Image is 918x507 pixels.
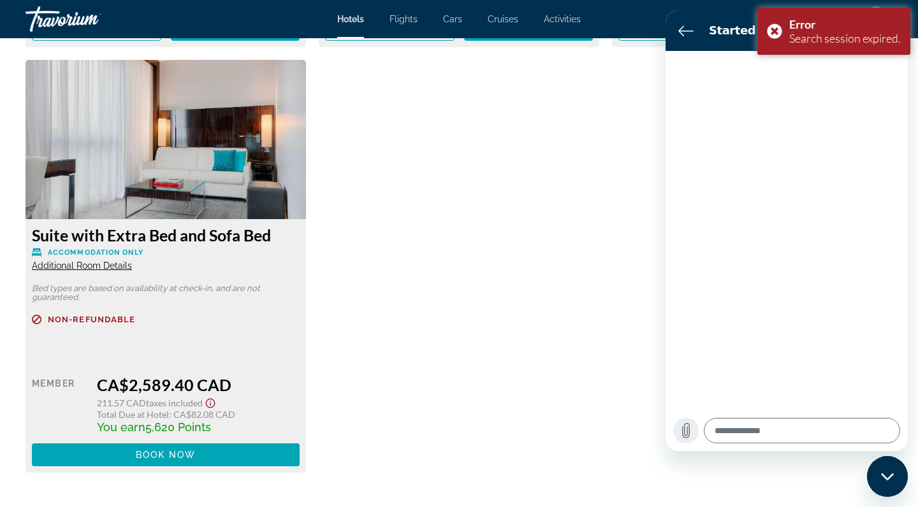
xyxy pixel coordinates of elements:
[97,397,146,408] span: 211.57 CAD
[488,14,518,24] a: Cruises
[25,60,306,219] img: ef11bbc2-5e09-4d23-832f-f300586bce54.jpeg
[25,3,153,36] a: Travorium
[867,456,908,497] iframe: Button to launch messaging window, conversation in progress
[464,18,594,41] button: Book now
[32,284,300,302] p: Bed types are based on availability at check-in, and are not guaranteed.
[146,397,203,408] span: Taxes included
[325,18,455,41] button: More rates
[97,375,300,394] div: CA$2,589.40 CAD
[666,10,908,451] iframe: Messaging window
[32,225,300,245] h3: Suite with Extra Bed and Sofa Bed
[789,17,901,31] div: Error
[48,248,143,257] span: Accommodation Only
[145,420,211,434] span: 5,620 Points
[32,443,300,466] button: Book now
[97,409,300,420] div: : CA$82.08 CAD
[789,31,901,45] div: Search session expired.
[97,409,169,420] span: Total Due at Hotel
[32,375,87,434] div: Member
[97,420,145,434] span: You earn
[136,450,196,460] span: Book now
[32,261,132,271] span: Additional Room Details
[443,14,462,24] a: Cars
[32,18,161,41] button: More rates
[859,6,892,32] button: User Menu
[171,18,300,41] button: Book now
[48,315,135,324] span: Non-refundable
[203,394,218,409] button: Show Taxes and Fees disclaimer
[390,14,418,24] a: Flights
[544,14,581,24] a: Activities
[337,14,364,24] a: Hotels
